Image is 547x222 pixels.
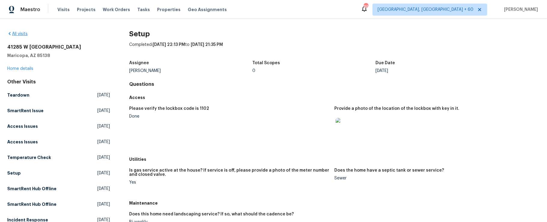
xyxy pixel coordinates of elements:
h5: Does this home need landscaping service? If so, what should the cadence be? [129,212,294,216]
h5: Temperature Check [7,154,51,160]
h5: Due Date [375,61,395,65]
h4: Questions [129,81,540,87]
span: Maestro [20,7,40,13]
h5: Assignee [129,61,149,65]
span: Work Orders [103,7,130,13]
a: Temperature Check[DATE] [7,152,110,163]
div: Done [129,114,330,118]
span: [DATE] [97,139,110,145]
span: [DATE] 21:35 PM [191,43,223,47]
h5: Total Scopes [252,61,280,65]
div: 869 [364,4,368,10]
span: [DATE] [97,123,110,129]
h5: Utilities [129,156,540,162]
a: Setup[DATE] [7,168,110,178]
h5: Teardown [7,92,29,98]
div: 0 [252,69,375,73]
a: All visits [7,32,28,36]
div: [PERSON_NAME] [129,69,252,73]
a: SmartRent Hub Offline[DATE] [7,183,110,194]
span: [DATE] 22:13 PM [153,43,185,47]
a: Home details [7,67,33,71]
span: [PERSON_NAME] [502,7,538,13]
h5: SmartRent Hub Offline [7,186,56,192]
h2: 41285 W [GEOGRAPHIC_DATA] [7,44,110,50]
div: [DATE] [375,69,499,73]
div: Completed: to [129,42,540,57]
span: [DATE] [97,170,110,176]
h5: Does the home have a septic tank or sewer service? [334,168,444,172]
span: [GEOGRAPHIC_DATA], [GEOGRAPHIC_DATA] + 60 [378,7,473,13]
a: Access Issues[DATE] [7,136,110,147]
h5: SmartRent Issue [7,108,44,114]
h5: Is gas service active at the house? If service is off, please provide a photo of the meter number... [129,168,330,177]
div: Yes [129,180,330,184]
h5: Access [129,94,540,100]
a: Access Issues[DATE] [7,121,110,132]
span: Geo Assignments [188,7,227,13]
h5: Maricopa, AZ 85138 [7,52,110,58]
a: SmartRent Hub Offline[DATE] [7,199,110,210]
h5: SmartRent Hub Offline [7,201,56,207]
h5: Access Issues [7,123,38,129]
span: [DATE] [97,201,110,207]
h5: Setup [7,170,21,176]
h5: Maintenance [129,200,540,206]
span: [DATE] [97,154,110,160]
h5: Provide a photo of the location of the lockbox with key in it. [334,106,459,111]
span: Tasks [137,7,150,12]
span: [DATE] [97,92,110,98]
span: Properties [157,7,181,13]
span: Projects [77,7,96,13]
h5: Access Issues [7,139,38,145]
span: Visits [57,7,70,13]
h5: Please verify the lockbox code is 1102 [129,106,209,111]
h2: Setup [129,31,540,37]
div: Sewer [334,176,535,180]
span: [DATE] [97,108,110,114]
a: SmartRent Issue[DATE] [7,105,110,116]
span: [DATE] [97,186,110,192]
div: Other Visits [7,79,110,85]
a: Teardown[DATE] [7,90,110,100]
